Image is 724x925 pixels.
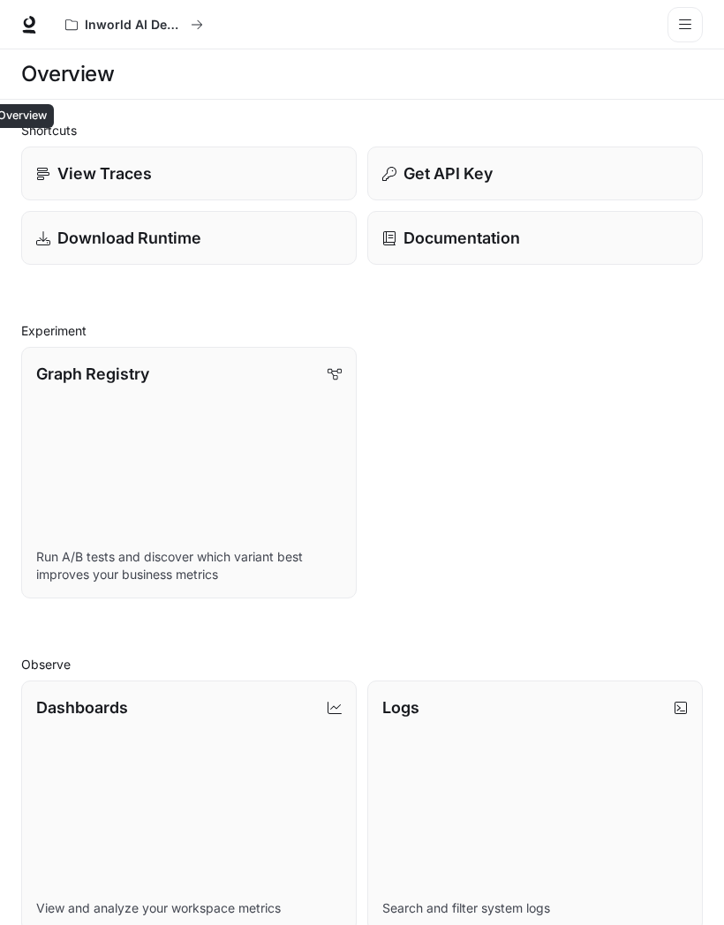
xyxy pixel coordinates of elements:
[21,655,703,673] h2: Observe
[403,226,520,250] p: Documentation
[85,18,184,33] p: Inworld AI Demos
[21,347,357,598] a: Graph RegistryRun A/B tests and discover which variant best improves your business metrics
[36,899,342,917] p: View and analyze your workspace metrics
[382,899,688,917] p: Search and filter system logs
[21,121,703,139] h2: Shortcuts
[57,7,211,42] button: All workspaces
[21,321,703,340] h2: Experiment
[367,211,703,265] a: Documentation
[367,147,703,200] button: Get API Key
[36,696,128,719] p: Dashboards
[667,7,703,42] button: open drawer
[21,56,114,92] h1: Overview
[57,162,152,185] p: View Traces
[382,696,419,719] p: Logs
[21,147,357,200] a: View Traces
[21,211,357,265] a: Download Runtime
[36,362,149,386] p: Graph Registry
[36,548,342,583] p: Run A/B tests and discover which variant best improves your business metrics
[403,162,493,185] p: Get API Key
[57,226,201,250] p: Download Runtime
